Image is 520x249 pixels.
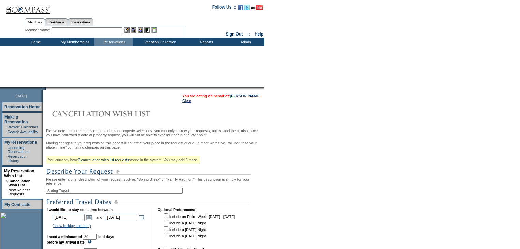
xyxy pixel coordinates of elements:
[226,32,243,37] a: Sign Out
[244,5,250,10] img: Follow us on Twitter
[4,169,34,178] a: My Reservation Wish List
[6,125,7,129] td: ·
[5,179,8,183] b: »
[16,94,27,98] span: [DATE]
[4,140,37,145] a: My Reservations
[88,240,92,244] img: questionMark_lightBlue.gif
[6,130,7,134] td: ·
[5,188,8,196] td: ·
[8,146,29,154] a: Upcoming Reservations
[138,213,145,221] a: Open the calendar popup.
[46,107,183,121] img: Cancellation Wish List
[95,212,103,222] td: and
[46,156,200,164] div: You currently have stored in the system. You may add 5 more.
[6,146,7,154] td: ·
[105,214,137,221] input: Date format: M/D/Y. Shortcut keys: [T] for Today. [UP] or [.] for Next Day. [DOWN] or [,] for Pre...
[8,125,38,129] a: Browse Calendars
[8,179,30,187] a: Cancellation Wish List
[25,18,45,26] a: Members
[225,38,264,46] td: Admin
[4,115,28,124] a: Make a Reservation
[53,214,85,221] input: Date format: M/D/Y. Shortcut keys: [T] for Today. [UP] or [.] for Next Day. [DOWN] or [,] for Pre...
[238,5,243,10] img: Become our fan on Facebook
[94,38,133,46] td: Reservations
[47,235,82,239] b: I need a minimum of
[15,38,55,46] td: Home
[44,87,46,90] img: promoShadowLeftCorner.gif
[144,27,150,33] img: Reservations
[47,235,114,244] b: lead days before my arrival date.
[47,208,113,212] b: I would like to stay sometime between
[138,27,143,33] img: Impersonate
[186,38,225,46] td: Reports
[244,7,250,11] a: Follow us on Twitter
[8,188,30,196] a: New Release Requests
[247,32,250,37] span: ::
[133,38,186,46] td: Vacation Collection
[4,202,30,207] a: My Contracts
[251,7,263,11] a: Subscribe to our YouTube Channel
[182,94,260,98] span: You are acting on behalf of:
[131,27,136,33] img: View
[78,158,129,162] a: 3 cancellation wish list requests
[238,7,243,11] a: Become our fan on Facebook
[53,224,91,228] a: (show holiday calendar)
[151,27,157,33] img: b_calculator.gif
[182,99,191,103] a: Clear
[45,18,68,26] a: Residences
[124,27,130,33] img: b_edit.gif
[25,27,52,33] div: Member Name:
[212,4,236,12] td: Follow Us ::
[46,87,47,90] img: blank.gif
[255,32,263,37] a: Help
[230,94,260,98] a: [PERSON_NAME]
[8,154,28,163] a: Reservation History
[4,105,40,109] a: Reservation Home
[55,38,94,46] td: My Memberships
[8,130,38,134] a: Search Availability
[158,208,196,212] b: Optional Preferences:
[162,212,235,243] td: Include an Entire Week, [DATE] - [DATE] Include a [DATE] Night Include a [DATE] Night Include a [...
[68,18,93,26] a: Reservations
[85,213,93,221] a: Open the calendar popup.
[251,5,263,10] img: Subscribe to our YouTube Channel
[6,154,7,163] td: ·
